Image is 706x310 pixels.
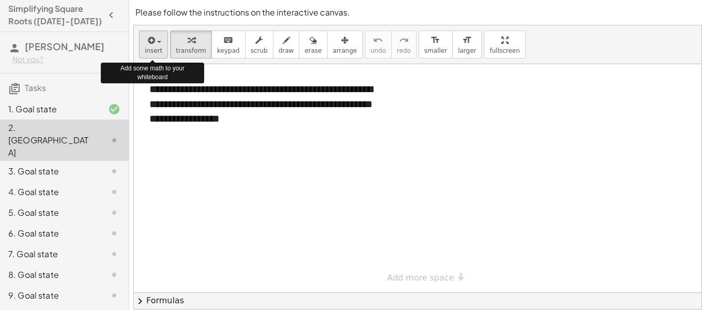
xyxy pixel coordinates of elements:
span: insert [145,47,162,54]
span: smaller [424,47,447,54]
span: arrange [333,47,357,54]
div: 5. Goal state [8,206,91,219]
div: 8. Goal state [8,269,91,281]
span: draw [279,47,294,54]
span: Add more space [387,273,454,283]
i: Task not started. [108,134,120,146]
i: keyboard [223,34,233,47]
span: larger [458,47,476,54]
div: 6. Goal state [8,227,91,240]
button: transform [170,31,212,58]
i: redo [399,34,409,47]
button: draw [273,31,300,58]
span: fullscreen [489,47,519,54]
span: chevron_right [134,295,146,307]
span: [PERSON_NAME] [25,40,104,52]
i: Task not started. [108,248,120,260]
i: Task not started. [108,269,120,281]
span: transform [176,47,206,54]
div: 7. Goal state [8,248,91,260]
button: arrange [327,31,363,58]
i: format_size [431,34,440,47]
div: 3. Goal state [8,165,91,178]
button: insert [139,31,168,58]
button: redoredo [391,31,417,58]
p: Please follow the instructions on the interactive canvas. [135,6,700,19]
button: chevron_rightFormulas [134,292,701,309]
div: Not you? [12,54,120,65]
div: 4. Goal state [8,186,91,198]
i: Task not started. [108,227,120,240]
i: Task finished and correct. [108,103,120,115]
span: keypad [217,47,240,54]
span: Tasks [25,82,46,93]
div: 2. [GEOGRAPHIC_DATA] [8,122,91,159]
span: undo [371,47,386,54]
span: scrub [251,47,268,54]
span: erase [304,47,321,54]
i: Task not started. [108,289,120,302]
span: redo [397,47,411,54]
button: format_sizesmaller [419,31,453,58]
button: undoundo [365,31,392,58]
i: Task not started. [108,206,120,219]
h4: Simplifying Square Roots ([DATE]-[DATE]) [8,3,102,27]
div: Add some math to your whiteboard [101,63,204,83]
i: undo [373,34,383,47]
button: fullscreen [484,31,525,58]
div: 1. Goal state [8,103,91,115]
button: format_sizelarger [452,31,482,58]
i: Task not started. [108,165,120,178]
button: keyboardkeypad [211,31,245,58]
i: format_size [462,34,472,47]
button: scrub [245,31,273,58]
button: erase [299,31,327,58]
div: 9. Goal state [8,289,91,302]
i: Task not started. [108,186,120,198]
